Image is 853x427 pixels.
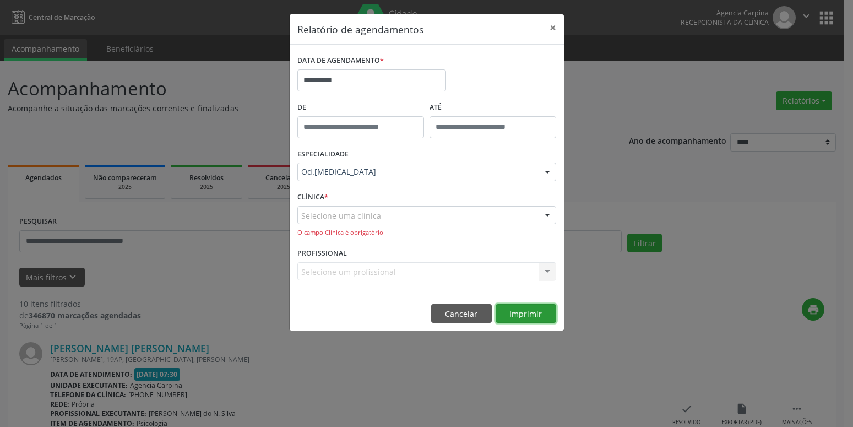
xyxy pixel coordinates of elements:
label: DATA DE AGENDAMENTO [297,52,384,69]
label: ESPECIALIDADE [297,146,349,163]
label: ATÉ [430,99,556,116]
label: PROFISSIONAL [297,245,347,262]
span: Od.[MEDICAL_DATA] [301,166,534,177]
button: Imprimir [496,304,556,323]
button: Close [542,14,564,41]
div: O campo Clínica é obrigatório [297,228,556,237]
h5: Relatório de agendamentos [297,22,423,36]
label: CLÍNICA [297,189,328,206]
span: Selecione uma clínica [301,210,381,221]
label: De [297,99,424,116]
button: Cancelar [431,304,492,323]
